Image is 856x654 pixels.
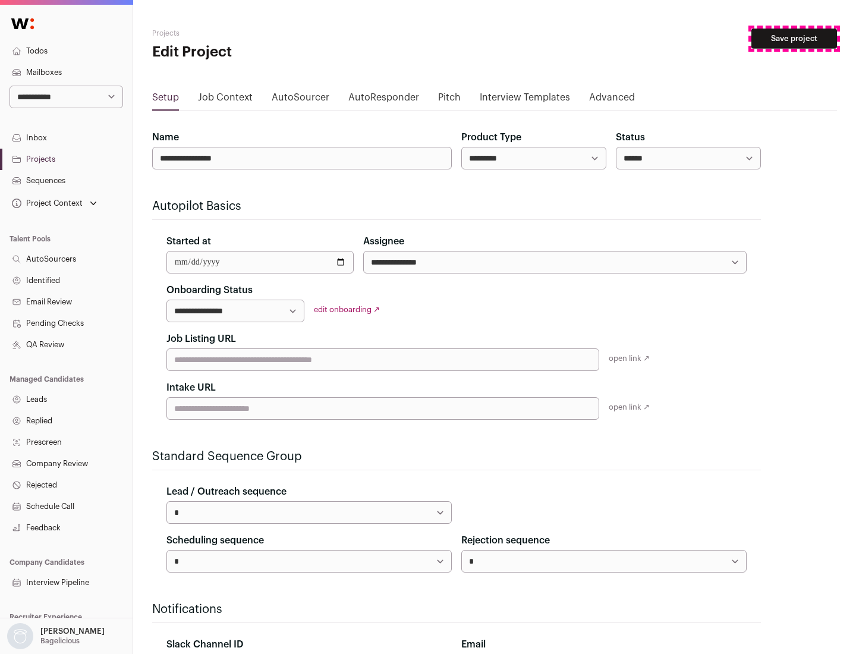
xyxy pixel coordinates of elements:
[166,332,236,346] label: Job Listing URL
[166,381,216,395] label: Intake URL
[616,130,645,144] label: Status
[314,306,380,313] a: edit onboarding ↗
[461,637,747,652] div: Email
[166,234,211,249] label: Started at
[461,533,550,548] label: Rejection sequence
[461,130,521,144] label: Product Type
[7,623,33,649] img: nopic.png
[166,533,264,548] label: Scheduling sequence
[589,90,635,109] a: Advanced
[152,130,179,144] label: Name
[166,637,243,652] label: Slack Channel ID
[272,90,329,109] a: AutoSourcer
[152,90,179,109] a: Setup
[152,448,761,465] h2: Standard Sequence Group
[480,90,570,109] a: Interview Templates
[152,601,761,618] h2: Notifications
[152,198,761,215] h2: Autopilot Basics
[5,12,40,36] img: Wellfound
[166,485,287,499] label: Lead / Outreach sequence
[10,195,99,212] button: Open dropdown
[40,627,105,636] p: [PERSON_NAME]
[198,90,253,109] a: Job Context
[751,29,837,49] button: Save project
[5,623,107,649] button: Open dropdown
[10,199,83,208] div: Project Context
[166,283,253,297] label: Onboarding Status
[152,29,380,38] h2: Projects
[152,43,380,62] h1: Edit Project
[348,90,419,109] a: AutoResponder
[40,636,80,646] p: Bagelicious
[438,90,461,109] a: Pitch
[363,234,404,249] label: Assignee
